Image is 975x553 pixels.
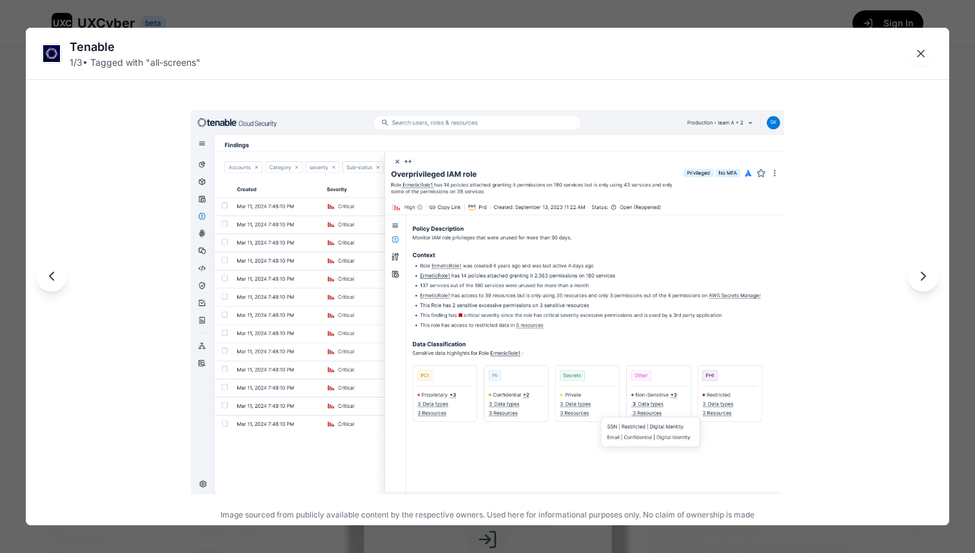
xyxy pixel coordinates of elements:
button: Previous image [36,261,67,292]
img: Tenable image 1 [191,110,785,494]
button: Next image [908,261,939,292]
button: Close lightbox [908,41,934,66]
div: Tenable [70,38,201,56]
p: Image sourced from publicly available content by the respective owners. Used here for information... [31,510,944,520]
div: 1 / 3 • Tagged with " all-screens " [70,56,201,69]
img: Tenable logo [42,44,61,63]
